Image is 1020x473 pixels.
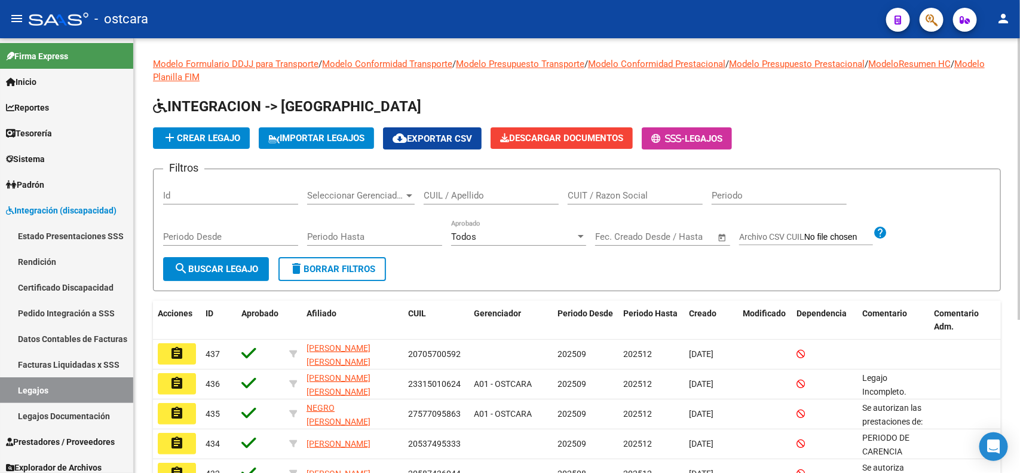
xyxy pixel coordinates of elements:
[241,309,278,318] span: Aprobado
[689,409,713,419] span: [DATE]
[206,349,220,359] span: 437
[738,301,792,340] datatable-header-cell: Modificado
[456,59,584,69] a: Modelo Presupuesto Transporte
[739,232,804,242] span: Archivo CSV CUIL
[623,309,678,318] span: Periodo Hasta
[558,409,586,419] span: 202509
[289,261,304,276] mat-icon: delete
[474,379,532,389] span: A01 - OSTCARA
[558,439,586,448] span: 202509
[153,59,318,69] a: Modelo Formulario DDJJ para Transporte
[408,409,461,419] span: 27577095863
[307,403,370,426] span: NEGRO [PERSON_NAME]
[873,225,887,240] mat-icon: help
[474,409,532,419] span: A01 - OSTCARA
[383,127,482,149] button: Exportar CSV
[6,101,49,114] span: Reportes
[6,435,115,448] span: Prestadores / Proveedores
[642,127,732,149] button: -Legajos
[689,379,713,389] span: [DATE]
[558,379,586,389] span: 202509
[206,439,220,448] span: 434
[163,160,204,176] h3: Filtros
[268,133,364,144] span: IMPORTAR LEGAJOS
[408,349,461,359] span: 20705700592
[206,379,220,389] span: 436
[500,133,623,144] span: Descargar Documentos
[278,257,386,281] button: Borrar Filtros
[685,133,722,144] span: Legajos
[163,257,269,281] button: Buscar Legajo
[857,301,929,340] datatable-header-cell: Comentario
[797,309,847,318] span: Dependencia
[10,11,24,26] mat-icon: menu
[743,309,786,318] span: Modificado
[158,309,192,318] span: Acciones
[689,349,713,359] span: [DATE]
[302,301,403,340] datatable-header-cell: Afiliado
[307,343,370,367] span: [PERSON_NAME] [PERSON_NAME]
[170,436,184,450] mat-icon: assignment
[553,301,618,340] datatable-header-cell: Periodo Desde
[929,301,1001,340] datatable-header-cell: Comentario Adm.
[595,231,644,242] input: Fecha inicio
[174,261,188,276] mat-icon: search
[491,127,633,149] button: Descargar Documentos
[237,301,284,340] datatable-header-cell: Aprobado
[153,127,250,149] button: Crear Legajo
[6,152,45,166] span: Sistema
[153,98,421,115] span: INTEGRACION -> [GEOGRAPHIC_DATA]
[618,301,684,340] datatable-header-cell: Periodo Hasta
[862,309,907,318] span: Comentario
[403,301,469,340] datatable-header-cell: CUIL
[654,231,712,242] input: Fecha fin
[6,75,36,89] span: Inicio
[393,133,472,144] span: Exportar CSV
[307,309,336,318] span: Afiliado
[623,379,652,389] span: 202512
[408,379,461,389] span: 23315010624
[868,59,951,69] a: ModeloResumen HC
[174,264,258,274] span: Buscar Legajo
[170,346,184,361] mat-icon: assignment
[163,133,240,144] span: Crear Legajo
[469,301,553,340] datatable-header-cell: Gerenciador
[804,232,873,243] input: Archivo CSV CUIL
[206,409,220,419] span: 435
[996,11,1010,26] mat-icon: person
[322,59,452,69] a: Modelo Conformidad Transporte
[393,131,407,145] mat-icon: cloud_download
[979,432,1008,461] div: Open Intercom Messenger
[153,301,201,340] datatable-header-cell: Acciones
[689,309,716,318] span: Creado
[684,301,738,340] datatable-header-cell: Creado
[729,59,865,69] a: Modelo Presupuesto Prestacional
[206,309,213,318] span: ID
[259,127,374,149] button: IMPORTAR LEGAJOS
[307,190,404,201] span: Seleccionar Gerenciador
[588,59,725,69] a: Modelo Conformidad Prestacional
[689,439,713,448] span: [DATE]
[170,376,184,390] mat-icon: assignment
[289,264,375,274] span: Borrar Filtros
[558,309,613,318] span: Periodo Desde
[651,133,685,144] span: -
[934,309,979,332] span: Comentario Adm.
[201,301,237,340] datatable-header-cell: ID
[408,439,461,448] span: 20537495333
[6,204,117,217] span: Integración (discapacidad)
[623,349,652,359] span: 202512
[170,406,184,420] mat-icon: assignment
[558,349,586,359] span: 202509
[792,301,857,340] datatable-header-cell: Dependencia
[307,439,370,448] span: [PERSON_NAME]
[716,231,730,245] button: Open calendar
[307,373,370,396] span: [PERSON_NAME] [PERSON_NAME]
[6,178,44,191] span: Padrón
[6,50,68,63] span: Firma Express
[408,309,426,318] span: CUIL
[623,409,652,419] span: 202512
[623,439,652,448] span: 202512
[474,309,521,318] span: Gerenciador
[451,231,476,242] span: Todos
